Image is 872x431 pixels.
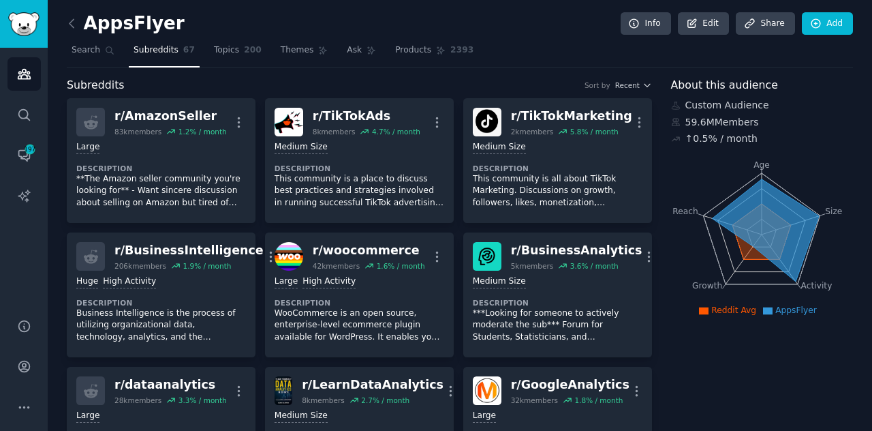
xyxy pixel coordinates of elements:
[463,98,652,223] a: TikTokMarketingr/TikTokMarketing2kmembers5.8% / monthMedium SizeDescriptionThis community is all ...
[178,127,227,136] div: 1.2 % / month
[103,276,156,288] div: High Activity
[511,127,554,136] div: 2k members
[275,276,298,288] div: Large
[736,12,794,35] a: Share
[473,108,501,136] img: TikTokMarketing
[244,44,262,57] span: 200
[802,12,853,35] a: Add
[275,242,303,271] img: woocommerce
[276,40,333,68] a: Themes
[265,233,454,357] a: woocommercer/woocommerce42kmembers1.6% / monthLargeHigh ActivityDescriptionWooCommerce is an open...
[361,396,409,405] div: 2.7 % / month
[178,396,227,405] div: 3.3 % / month
[313,261,360,271] div: 42k members
[76,173,246,209] p: **The Amazon seller community you're looking for** - Want sincere discussion about selling on Ama...
[450,44,473,57] span: 2393
[511,396,558,405] div: 32k members
[313,242,425,259] div: r/ woocommerce
[72,44,100,57] span: Search
[275,376,292,405] img: LearnDataAnalytics
[473,410,496,423] div: Large
[678,12,729,35] a: Edit
[347,44,362,57] span: Ask
[76,410,99,423] div: Large
[473,164,642,173] dt: Description
[24,145,36,154] span: 197
[302,376,443,393] div: r/ LearnDataAnalytics
[473,376,501,405] img: GoogleAnalytics
[570,127,619,136] div: 5.8 % / month
[275,173,444,209] p: This community is a place to discuss best practices and strategies involved in running successful...
[275,308,444,344] p: WooCommerce is an open source, enterprise-level ecommerce plugin available for WordPress. It enab...
[183,44,195,57] span: 67
[463,233,652,357] a: BusinessAnalyticsr/BusinessAnalytics5kmembers3.6% / monthMedium SizeDescription***Looking for som...
[621,12,671,35] a: Info
[511,242,642,259] div: r/ BusinessAnalytics
[275,108,303,136] img: TikTokAds
[473,173,642,209] p: This community is all about TikTok Marketing. Discussions on growth, followers, likes, monetizati...
[473,308,642,344] p: ***Looking for someone to actively moderate the sub*** Forum for Students, Statisticians, and Pro...
[395,44,431,57] span: Products
[76,298,246,308] dt: Description
[134,44,178,57] span: Subreddits
[114,127,161,136] div: 83k members
[76,308,246,344] p: Business Intelligence is the process of utilizing organizational data, technology, analytics, and...
[302,396,345,405] div: 8k members
[585,80,610,90] div: Sort by
[692,281,722,291] tspan: Growth
[711,306,756,315] span: Reddit Avg
[67,98,255,223] a: r/AmazonSeller83kmembers1.2% / monthLargeDescription**The Amazon seller community you're looking ...
[8,12,40,36] img: GummySearch logo
[342,40,381,68] a: Ask
[114,376,227,393] div: r/ dataanalytics
[214,44,239,57] span: Topics
[183,261,231,271] div: 1.9 % / month
[313,108,420,125] div: r/ TikTokAds
[114,242,264,259] div: r/ BusinessIntelligence
[67,13,185,35] h2: AppsFlyer
[473,141,526,154] div: Medium Size
[377,261,425,271] div: 1.6 % / month
[275,164,444,173] dt: Description
[511,376,629,393] div: r/ GoogleAnalytics
[67,233,255,357] a: r/BusinessIntelligence206kmembers1.9% / monthHugeHigh ActivityDescriptionBusiness Intelligence is...
[313,127,356,136] div: 8k members
[7,138,41,172] a: 197
[671,98,854,113] div: Custom Audience
[129,40,200,68] a: Subreddits67
[275,410,328,423] div: Medium Size
[800,281,832,291] tspan: Activity
[775,306,817,315] span: AppsFlyer
[511,108,632,125] div: r/ TikTokMarketing
[671,115,854,130] div: 59.6M Members
[574,396,623,405] div: 1.8 % / month
[825,206,842,215] tspan: Size
[281,44,314,57] span: Themes
[114,261,166,271] div: 206k members
[209,40,266,68] a: Topics200
[671,77,778,94] span: About this audience
[275,298,444,308] dt: Description
[615,80,640,90] span: Recent
[114,108,227,125] div: r/ AmazonSeller
[473,276,526,288] div: Medium Size
[265,98,454,223] a: TikTokAdsr/TikTokAds8kmembers4.7% / monthMedium SizeDescriptionThis community is a place to discu...
[685,132,758,146] div: ↑ 0.5 % / month
[302,276,356,288] div: High Activity
[473,298,642,308] dt: Description
[672,206,698,215] tspan: Reach
[275,141,328,154] div: Medium Size
[76,164,246,173] dt: Description
[76,276,98,288] div: Huge
[67,77,125,94] span: Subreddits
[615,80,652,90] button: Recent
[390,40,478,68] a: Products2393
[67,40,119,68] a: Search
[511,261,554,271] div: 5k members
[473,242,501,271] img: BusinessAnalytics
[753,160,770,170] tspan: Age
[114,396,161,405] div: 28k members
[570,261,619,271] div: 3.6 % / month
[76,141,99,154] div: Large
[372,127,420,136] div: 4.7 % / month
